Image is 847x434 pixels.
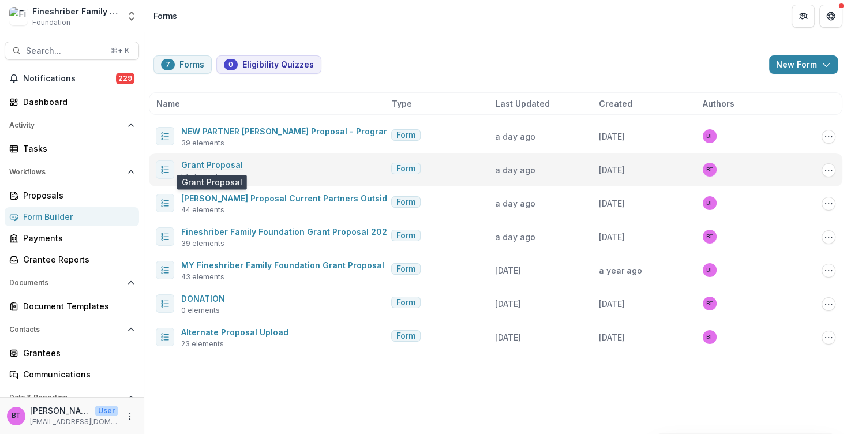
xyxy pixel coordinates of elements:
span: Form [396,130,415,140]
button: Options [822,163,835,177]
div: Grantees [23,347,130,359]
span: Form [396,197,415,207]
p: [EMAIL_ADDRESS][DOMAIN_NAME] [30,417,118,427]
button: Open Data & Reporting [5,388,139,407]
div: Dashboard [23,96,130,108]
button: Options [822,230,835,244]
span: 23 elements [181,339,224,349]
span: a day ago [495,232,535,242]
div: Beth Tigay [706,133,713,139]
span: Notifications [23,74,116,84]
span: 229 [116,73,134,84]
span: [DATE] [495,265,521,275]
button: Get Help [819,5,842,28]
a: Form Builder [5,207,139,226]
a: Grantee Reports [5,250,139,269]
button: Eligibility Quizzes [216,55,321,74]
button: Options [822,331,835,345]
span: 43 elements [181,272,224,282]
span: Created [599,98,632,110]
span: [DATE] [599,132,625,141]
button: Forms [153,55,212,74]
span: [DATE] [599,299,625,309]
span: 39 elements [181,238,224,249]
div: Beth Tigay [706,200,713,206]
span: 51 elements [181,171,222,182]
span: Contacts [9,325,123,334]
span: [DATE] [495,299,521,309]
div: Beth Tigay [706,301,713,306]
button: More [123,409,137,423]
span: Form [396,331,415,341]
button: Open Contacts [5,320,139,339]
div: Beth Tigay [706,167,713,173]
img: Fineshriber Family Foundation [9,7,28,25]
div: Payments [23,232,130,244]
div: Communications [23,368,130,380]
button: Notifications229 [5,69,139,88]
div: Forms [153,10,177,22]
button: Options [822,130,835,144]
span: Form [396,164,415,174]
button: Options [822,197,835,211]
span: Documents [9,279,123,287]
span: 7 [166,61,170,69]
a: Fineshriber Family Foundation Grant Proposal 2025 Current Partner - Program or Project [181,227,545,237]
a: Alternate Proposal Upload [181,327,288,337]
span: a year ago [599,265,642,275]
button: Open Documents [5,274,139,292]
span: Search... [26,46,104,56]
div: Beth Tigay [706,267,713,273]
div: Fineshriber Family Foundation [32,5,119,17]
span: [DATE] [495,332,521,342]
a: Grant Proposal [181,160,243,170]
span: [DATE] [599,332,625,342]
div: Beth Tigay [706,334,713,340]
span: Authors [703,98,734,110]
a: Tasks [5,139,139,158]
span: [DATE] [599,199,625,208]
button: Open Workflows [5,163,139,181]
span: 44 elements [181,205,224,215]
span: Last Updated [496,98,550,110]
a: Document Templates [5,297,139,316]
span: [DATE] [599,165,625,175]
span: Activity [9,121,123,129]
span: 0 [228,61,233,69]
span: 39 elements [181,138,224,148]
span: Data & Reporting [9,394,123,402]
div: Grantee Reports [23,253,130,265]
a: Payments [5,229,139,248]
button: Partners [792,5,815,28]
div: Form Builder [23,211,130,223]
button: Search... [5,42,139,60]
span: Form [396,298,415,308]
div: ⌘ + K [108,44,132,57]
button: Options [822,297,835,311]
button: Open Activity [5,116,139,134]
a: [PERSON_NAME] Proposal Current Partners Outside of [GEOGRAPHIC_DATA] [181,193,489,203]
a: Dashboard [5,92,139,111]
button: Open entity switcher [123,5,140,28]
p: [PERSON_NAME] [30,405,90,417]
button: New Form [769,55,838,74]
p: User [95,406,118,416]
span: 0 elements [181,305,220,316]
span: a day ago [495,165,535,175]
div: Proposals [23,189,130,201]
a: MY Fineshriber Family Foundation Grant Proposal Instructions template 2024 - Program or Project [181,260,584,270]
nav: breadcrumb [149,8,182,24]
a: Grantees [5,343,139,362]
span: Workflows [9,168,123,176]
span: Form [396,264,415,274]
div: Document Templates [23,300,130,312]
button: Options [822,264,835,278]
a: NEW PARTNER [PERSON_NAME] Proposal - Program or Project [181,126,433,136]
span: Foundation [32,17,70,28]
div: Tasks [23,143,130,155]
a: Proposals [5,186,139,205]
span: [DATE] [599,232,625,242]
div: Beth Tigay [706,234,713,240]
a: Communications [5,365,139,384]
span: a day ago [495,132,535,141]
